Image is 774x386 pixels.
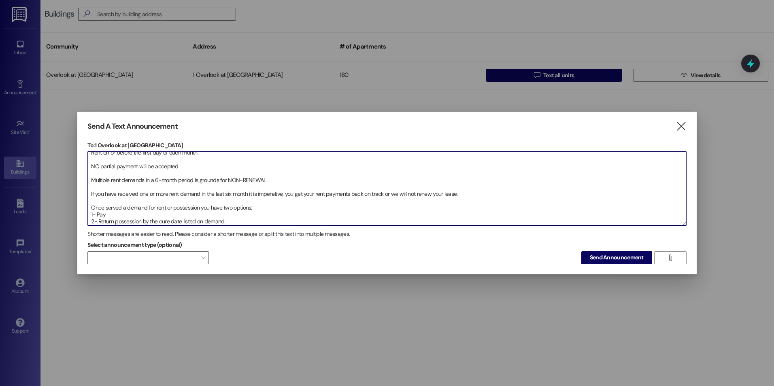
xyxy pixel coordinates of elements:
p: To: 1 Overlook at [GEOGRAPHIC_DATA] [87,141,687,149]
label: Select announcement type (optional) [87,239,182,251]
i:  [667,255,673,261]
div: Shorter messages are easier to read. Please consider a shorter message or split this text into mu... [87,230,687,238]
h3: Send A Text Announcement [87,122,177,131]
textarea: RENT REMINDER Rent on or before the first day of each month. NO partial payment will be accepted.... [88,152,686,225]
i:  [676,122,687,131]
span: Send Announcement [590,253,644,262]
div: RENT REMINDER Rent on or before the first day of each month. NO partial payment will be accepted.... [87,151,687,226]
button: Send Announcement [581,251,652,264]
